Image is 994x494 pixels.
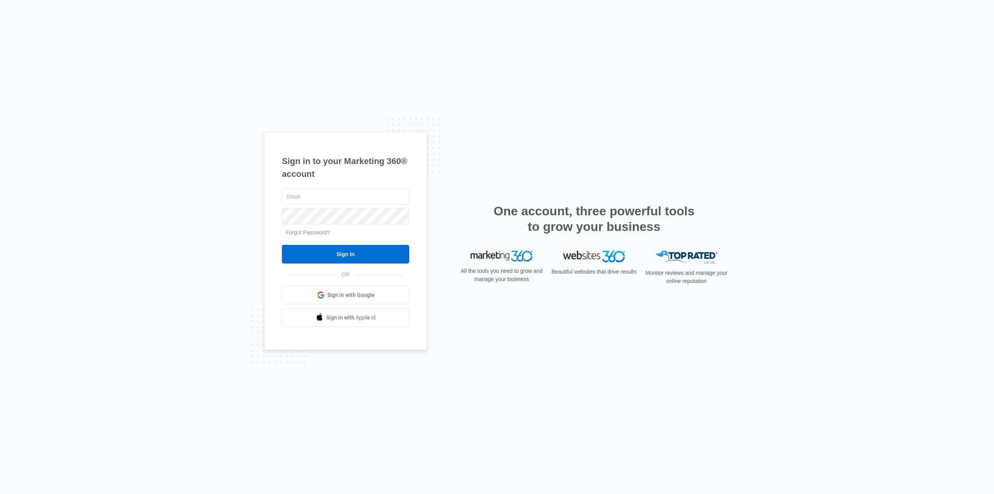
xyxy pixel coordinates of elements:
[551,268,638,276] p: Beautiful websites that drive results
[282,308,409,327] a: Sign in with Apple Id
[282,189,409,205] input: Email
[563,251,625,262] img: Websites 360
[326,314,376,322] span: Sign in with Apple Id
[471,251,533,262] img: Marketing 360
[655,251,718,264] img: Top Rated Local
[286,229,330,236] a: Forgot Password?
[282,155,409,180] h1: Sign in to your Marketing 360® account
[643,269,730,285] p: Monitor reviews and manage your online reputation
[491,203,697,234] h2: One account, three powerful tools to grow your business
[458,267,545,283] p: All the tools you need to grow and manage your business
[282,286,409,304] a: Sign in with Google
[336,271,355,279] span: OR
[282,245,409,264] input: Sign In
[327,291,375,299] span: Sign in with Google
